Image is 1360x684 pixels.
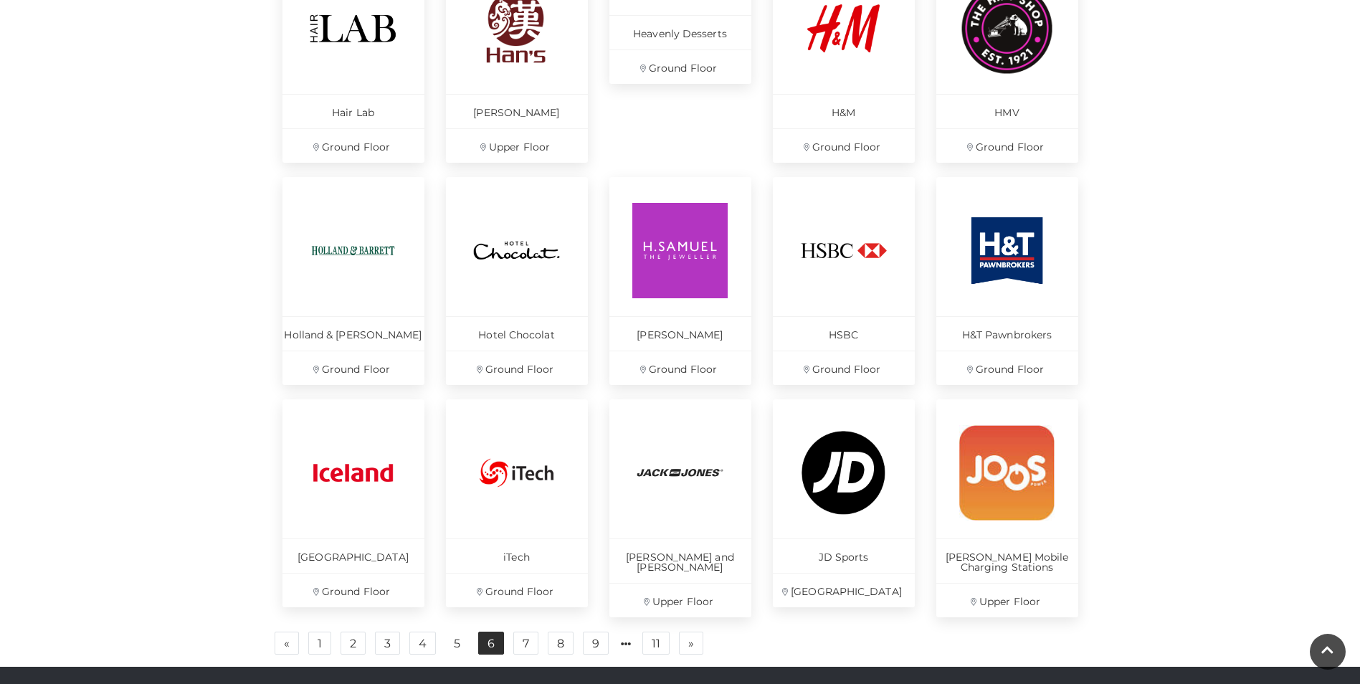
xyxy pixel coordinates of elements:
a: Hotel Chocolat Ground Floor [446,177,588,385]
a: 2 [341,632,366,655]
a: 3 [375,632,400,655]
p: [PERSON_NAME] [609,316,751,351]
a: 4 [409,632,436,655]
a: [PERSON_NAME] and [PERSON_NAME] Upper Floor [609,399,751,617]
a: 8 [548,632,574,655]
span: » [688,638,694,648]
p: [PERSON_NAME] and [PERSON_NAME] [609,538,751,583]
a: iTech Ground Floor [446,399,588,607]
p: Holland & [PERSON_NAME] [282,316,424,351]
a: Holland & [PERSON_NAME] Ground Floor [282,177,424,385]
p: H&M [773,94,915,128]
a: 9 [583,632,609,655]
a: Next [679,632,703,655]
p: [GEOGRAPHIC_DATA] [773,573,915,607]
a: Previous [275,632,299,655]
p: Upper Floor [446,128,588,163]
p: Ground Floor [282,128,424,163]
p: [GEOGRAPHIC_DATA] [282,538,424,573]
p: Heavenly Desserts [609,15,751,49]
p: Ground Floor [936,351,1078,385]
p: Ground Floor [936,128,1078,163]
p: HMV [936,94,1078,128]
a: 11 [642,632,670,655]
a: 1 [308,632,331,655]
p: HSBC [773,316,915,351]
p: Ground Floor [773,128,915,163]
a: [PERSON_NAME] Ground Floor [609,177,751,385]
span: « [284,638,290,648]
a: 7 [513,632,538,655]
p: [PERSON_NAME] [446,94,588,128]
p: Ground Floor [446,351,588,385]
p: Ground Floor [446,573,588,607]
a: JD Sports [GEOGRAPHIC_DATA] [773,399,915,607]
p: iTech [446,538,588,573]
a: 5 [445,632,469,655]
p: Ground Floor [609,49,751,84]
a: [GEOGRAPHIC_DATA] Ground Floor [282,399,424,607]
p: Ground Floor [282,351,424,385]
p: JD Sports [773,538,915,573]
a: 6 [478,632,504,655]
p: H&T Pawnbrokers [936,316,1078,351]
p: Ground Floor [609,351,751,385]
p: [PERSON_NAME] Mobile Charging Stations [936,538,1078,583]
p: Upper Floor [936,583,1078,617]
a: H&T Pawnbrokers Ground Floor [936,177,1078,385]
a: HSBC Ground Floor [773,177,915,385]
p: Ground Floor [282,573,424,607]
p: Upper Floor [609,583,751,617]
p: Hair Lab [282,94,424,128]
p: Hotel Chocolat [446,316,588,351]
p: Ground Floor [773,351,915,385]
a: [PERSON_NAME] Mobile Charging Stations Upper Floor [936,399,1078,617]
